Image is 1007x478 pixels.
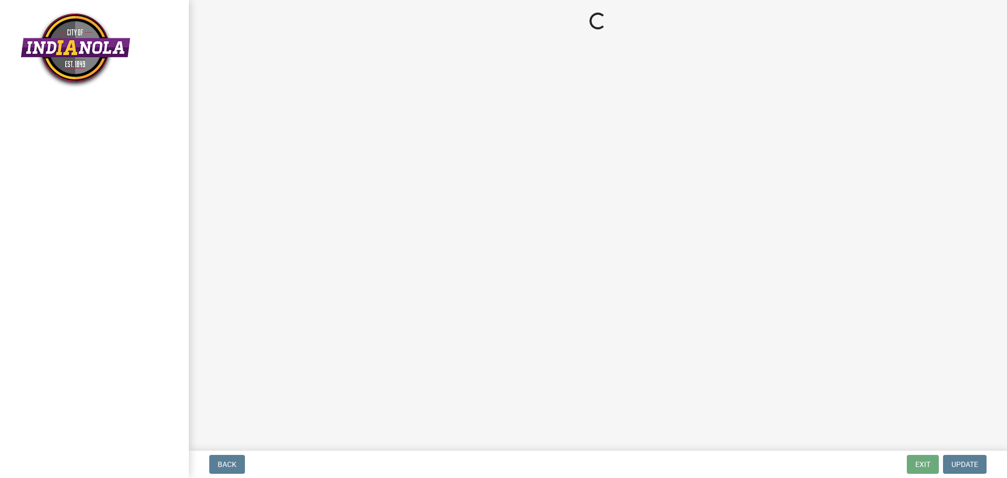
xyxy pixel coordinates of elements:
button: Exit [907,455,939,474]
img: City of Indianola, Iowa [21,11,130,88]
button: Back [209,455,245,474]
button: Update [943,455,987,474]
span: Back [218,460,237,469]
span: Update [951,460,978,469]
